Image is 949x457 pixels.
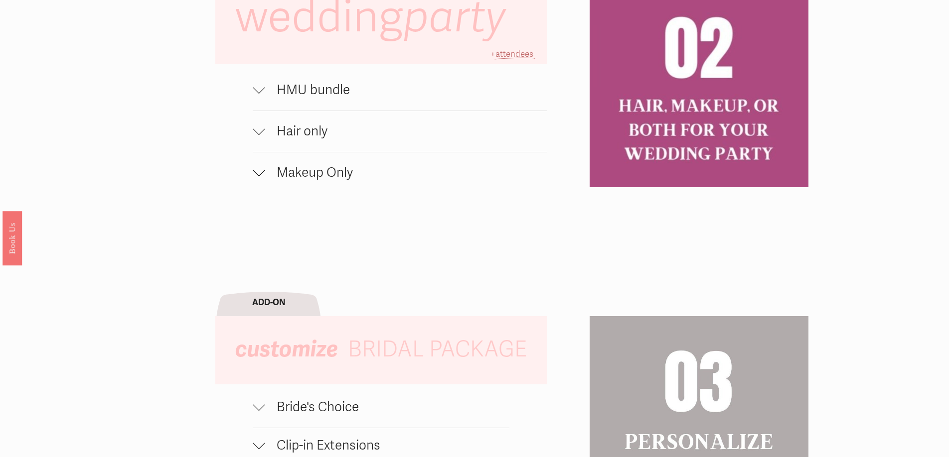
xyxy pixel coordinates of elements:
span: BRIDAL PACKAGE [348,336,527,363]
span: Bride's Choice [265,399,509,415]
span: attendees [495,49,533,59]
span: HMU bundle [265,82,546,98]
span: Hair only [265,123,546,139]
span: Clip-in Extensions [265,438,509,454]
button: HMU bundle [253,70,546,111]
button: Bride's Choice [253,390,509,428]
strong: ADD-ON [252,297,286,308]
a: Book Us [2,211,22,265]
button: Makeup Only [253,152,546,193]
span: + [490,49,495,59]
em: customize [235,336,338,363]
button: Hair only [253,111,546,152]
span: Makeup Only [265,165,546,181]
